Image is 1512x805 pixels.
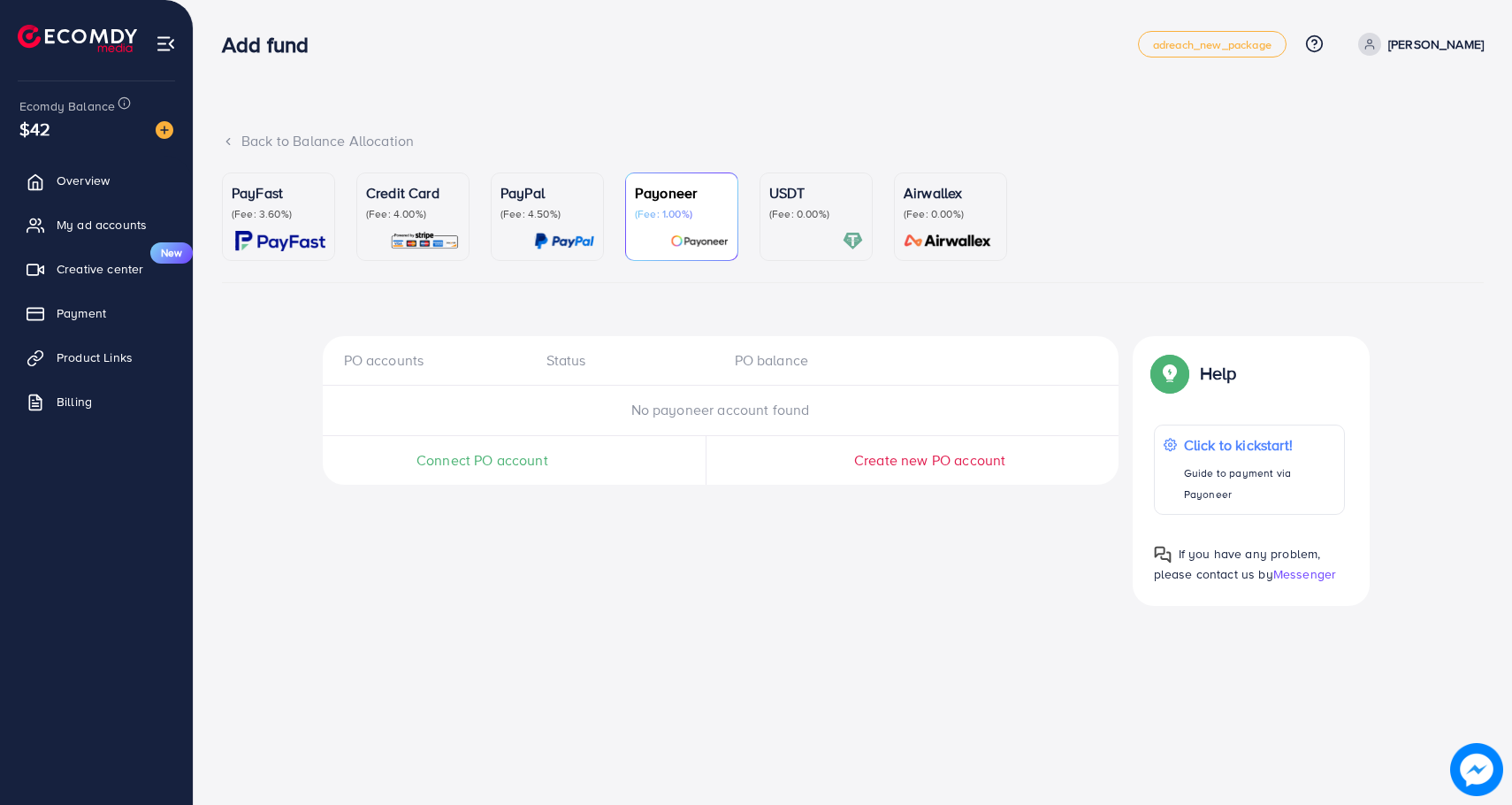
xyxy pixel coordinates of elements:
[232,182,325,203] p: PayFast
[18,25,137,52] img: logo
[721,350,909,371] div: PO balance
[57,393,92,410] span: Billing
[769,207,863,221] p: (Fee: 0.00%)
[13,295,179,331] a: Payment
[898,231,997,251] img: card
[222,131,1484,151] div: Back to Balance Allocation
[19,116,50,142] span: $42
[366,182,460,203] p: Credit Card
[1138,31,1287,57] a: adreach_new_package
[57,260,143,278] span: Creative center
[500,207,594,221] p: (Fee: 4.50%)
[235,231,325,251] img: card
[57,304,106,322] span: Payment
[13,384,179,419] a: Billing
[904,182,997,203] p: Airwallex
[13,163,179,198] a: Overview
[366,207,460,221] p: (Fee: 4.00%)
[390,231,460,251] img: card
[1154,357,1186,389] img: Popup guide
[1351,33,1484,56] a: [PERSON_NAME]
[232,207,325,221] p: (Fee: 3.60%)
[854,450,1005,470] span: Create new PO account
[416,450,548,471] span: Connect PO account
[13,340,179,375] a: Product Links
[57,172,110,189] span: Overview
[1184,434,1335,456] p: Click to kickstart!
[1154,546,1172,563] img: Popup guide
[1184,463,1335,505] p: Guide to payment via Payoneer
[1273,565,1336,583] span: Messenger
[635,207,729,221] p: (Fee: 1.00%)
[156,34,176,54] img: menu
[344,350,532,371] div: PO accounts
[1153,39,1271,50] span: adreach_new_package
[631,400,810,419] span: No payoneer account found
[670,231,729,251] img: card
[57,349,133,366] span: Product Links
[156,121,173,139] img: image
[57,216,147,234] span: My ad accounts
[1388,34,1484,55] p: [PERSON_NAME]
[13,251,179,287] a: Creative centerNew
[1453,746,1501,793] img: image
[534,231,594,251] img: card
[1200,363,1237,384] p: Help
[904,207,997,221] p: (Fee: 0.00%)
[1154,545,1321,583] span: If you have any problem, please contact us by
[532,350,721,371] div: Status
[843,231,863,251] img: card
[635,182,729,203] p: Payoneer
[150,242,193,264] span: New
[13,207,179,242] a: My ad accounts
[769,182,863,203] p: USDT
[19,97,115,115] span: Ecomdy Balance
[222,32,323,57] h3: Add fund
[500,182,594,203] p: PayPal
